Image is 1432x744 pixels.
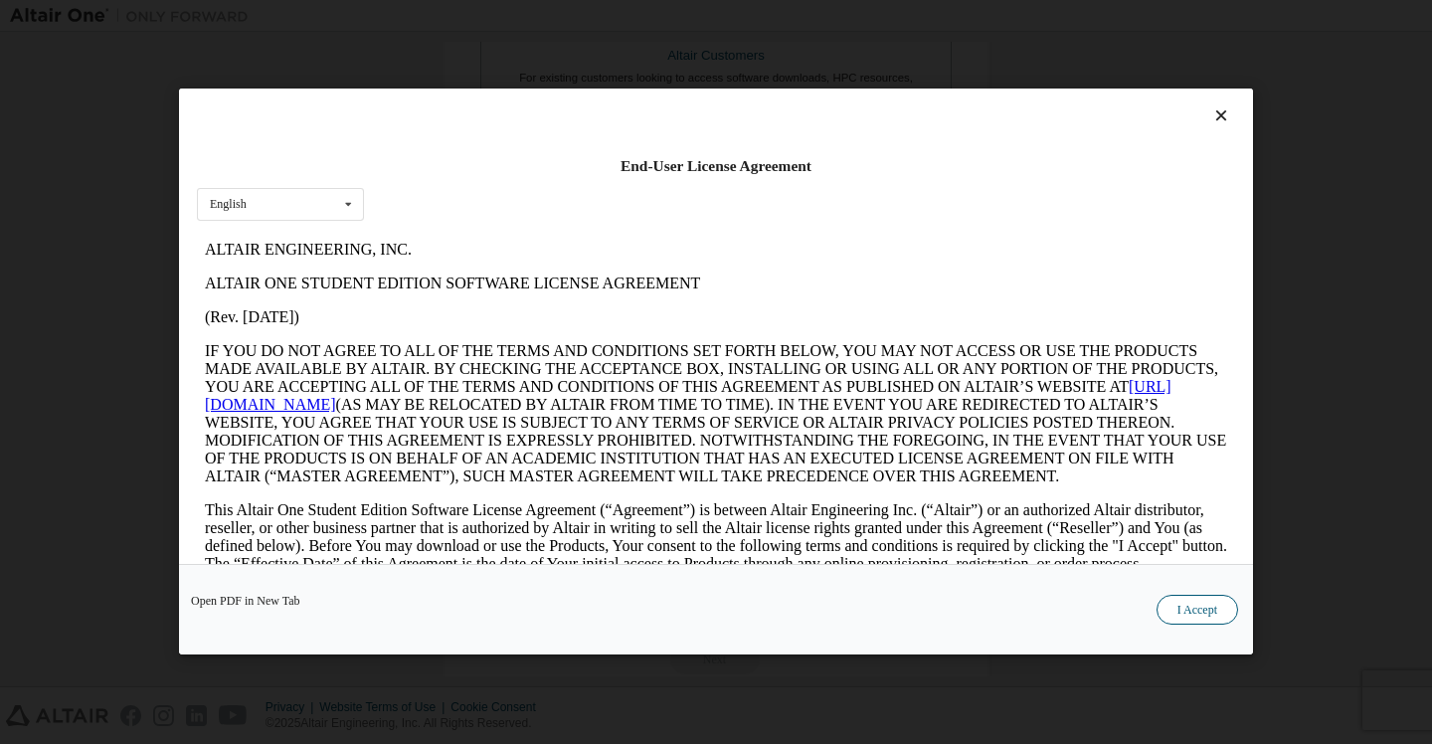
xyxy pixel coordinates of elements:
[210,199,247,211] div: English
[8,109,1030,253] p: IF YOU DO NOT AGREE TO ALL OF THE TERMS AND CONDITIONS SET FORTH BELOW, YOU MAY NOT ACCESS OR USE...
[8,269,1030,340] p: This Altair One Student Edition Software License Agreement (“Agreement”) is between Altair Engine...
[8,145,975,180] a: [URL][DOMAIN_NAME]
[1157,596,1238,626] button: I Accept
[191,596,300,608] a: Open PDF in New Tab
[8,8,1030,26] p: ALTAIR ENGINEERING, INC.
[8,42,1030,60] p: ALTAIR ONE STUDENT EDITION SOFTWARE LICENSE AGREEMENT
[8,76,1030,93] p: (Rev. [DATE])
[197,156,1235,176] div: End-User License Agreement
